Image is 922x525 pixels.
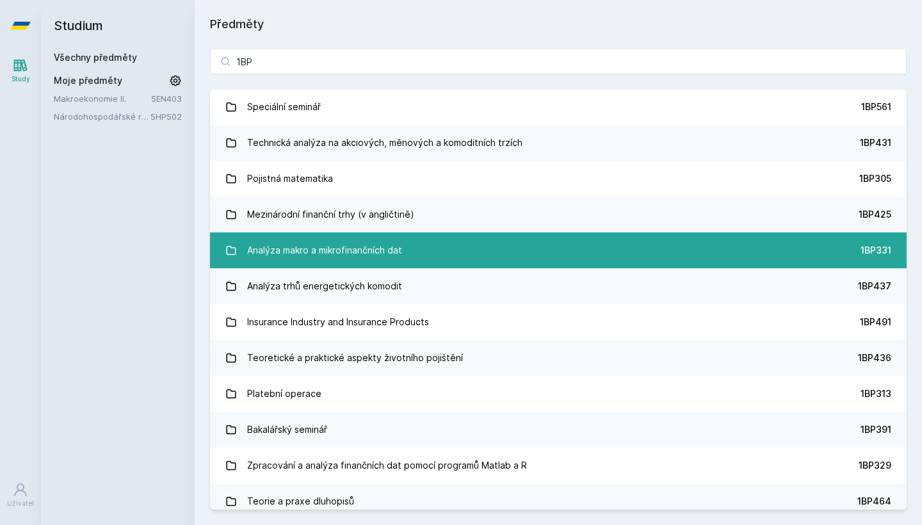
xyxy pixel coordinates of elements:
[210,125,907,161] a: Technická analýza na akciových, měnových a komoditních trzích 1BP431
[210,49,907,74] input: Název nebo ident předmětu…
[54,92,151,105] a: Makroekonomie II.
[54,110,150,123] a: Národohospodářské rozhodování
[150,111,182,122] a: 5HP502
[247,417,327,442] div: Bakalářský seminář
[210,268,907,304] a: Analýza trhů energetických komodit 1BP437
[3,51,38,90] a: Study
[859,459,891,472] div: 1BP329
[210,304,907,340] a: Insurance Industry and Insurance Products 1BP491
[861,423,891,436] div: 1BP391
[247,166,333,191] div: Pojistná matematika
[210,161,907,197] a: Pojistná matematika 1BP305
[247,94,321,120] div: Speciální seminář
[3,476,38,515] a: Uživatel
[54,74,122,87] span: Moje předměty
[151,93,182,104] a: 5EN403
[859,208,891,221] div: 1BP425
[861,244,891,257] div: 1BP331
[247,381,321,407] div: Platební operace
[54,52,137,63] a: Všechny předměty
[247,453,527,478] div: Zpracování a analýza finančních dat pomocí programů Matlab a R
[857,495,891,508] div: 1BP464
[247,130,522,156] div: Technická analýza na akciových, měnových a komoditních trzích
[210,89,907,125] a: Speciální seminář 1BP561
[7,499,34,508] div: Uživatel
[860,316,891,328] div: 1BP491
[210,15,907,33] h1: Předměty
[858,280,891,293] div: 1BP437
[210,232,907,268] a: Analýza makro a mikrofinančních dat 1BP331
[247,309,429,335] div: Insurance Industry and Insurance Products
[247,202,414,227] div: Mezinárodní finanční trhy (v angličtině)
[247,238,402,263] div: Analýza makro a mikrofinančních dat
[860,136,891,149] div: 1BP431
[210,448,907,483] a: Zpracování a analýza finančních dat pomocí programů Matlab a R 1BP329
[247,345,463,371] div: Teoretické a praktické aspekty životního pojištění
[210,376,907,412] a: Platební operace 1BP313
[247,489,354,514] div: Teorie a praxe dluhopisů
[210,483,907,519] a: Teorie a praxe dluhopisů 1BP464
[861,387,891,400] div: 1BP313
[12,74,30,84] div: Study
[210,340,907,376] a: Teoretické a praktické aspekty životního pojištění 1BP436
[247,273,402,299] div: Analýza trhů energetických komodit
[858,351,891,364] div: 1BP436
[861,101,891,113] div: 1BP561
[859,172,891,185] div: 1BP305
[210,197,907,232] a: Mezinárodní finanční trhy (v angličtině) 1BP425
[210,412,907,448] a: Bakalářský seminář 1BP391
